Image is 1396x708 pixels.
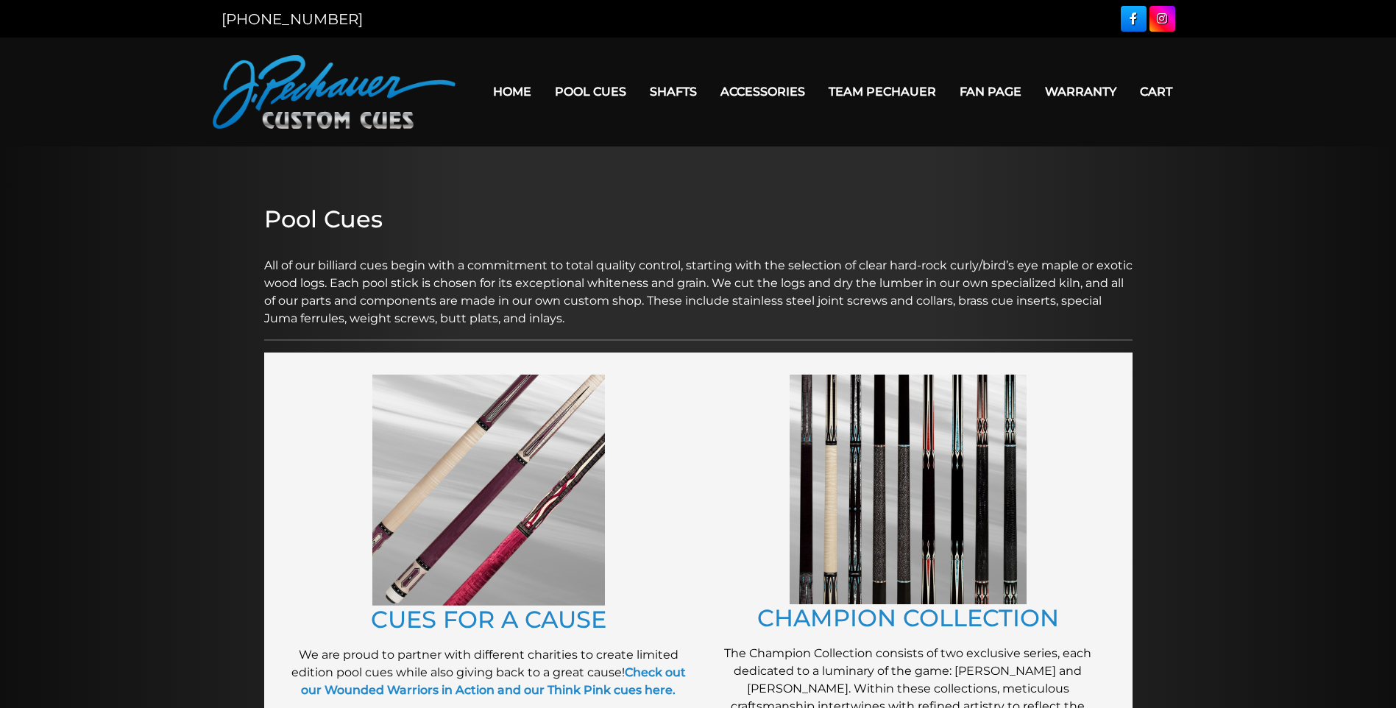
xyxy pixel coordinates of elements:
[213,55,456,129] img: Pechauer Custom Cues
[948,73,1033,110] a: Fan Page
[543,73,638,110] a: Pool Cues
[481,73,543,110] a: Home
[638,73,709,110] a: Shafts
[371,605,606,634] a: CUES FOR A CAUSE
[817,73,948,110] a: Team Pechauer
[286,646,691,699] p: We are proud to partner with different charities to create limited edition pool cues while also g...
[757,603,1059,632] a: CHAMPION COLLECTION
[301,665,686,697] a: Check out our Wounded Warriors in Action and our Think Pink cues here.
[1033,73,1128,110] a: Warranty
[264,205,1133,233] h2: Pool Cues
[709,73,817,110] a: Accessories
[1128,73,1184,110] a: Cart
[264,239,1133,328] p: All of our billiard cues begin with a commitment to total quality control, starting with the sele...
[222,10,363,28] a: [PHONE_NUMBER]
